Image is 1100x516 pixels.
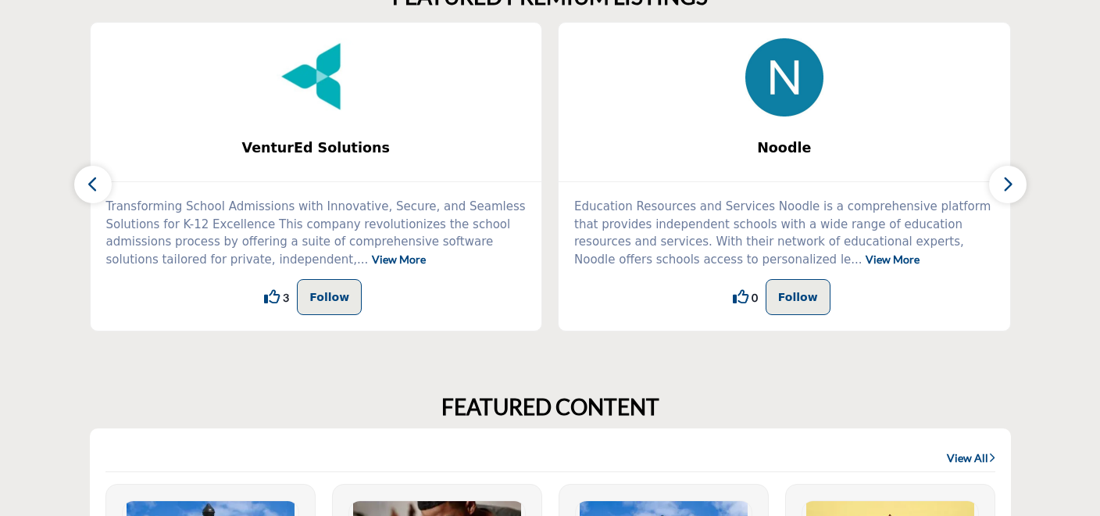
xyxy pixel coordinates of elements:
[582,127,987,169] b: Noodle
[766,279,830,315] button: Follow
[559,127,1010,169] a: Noodle
[106,198,527,268] p: Transforming School Admissions with Innovative, Secure, and Seamless Solutions for K-12 Excellenc...
[574,198,995,268] p: Education Resources and Services Noodle is a comprehensive platform that provides independent sch...
[114,138,519,158] span: VenturEd Solutions
[866,253,920,266] a: View More
[778,288,818,306] p: Follow
[582,138,987,158] span: Noodle
[91,127,542,169] a: VenturEd Solutions
[947,450,995,466] a: View All
[372,253,426,266] a: View More
[441,394,659,421] h2: FEATURED CONTENT
[283,289,289,306] span: 3
[745,38,823,116] img: Noodle
[357,253,368,267] span: ...
[297,279,362,315] button: Follow
[114,127,519,169] b: VenturEd Solutions
[309,288,349,306] p: Follow
[277,38,355,116] img: VenturEd Solutions
[752,289,758,306] span: 0
[851,253,862,267] span: ...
